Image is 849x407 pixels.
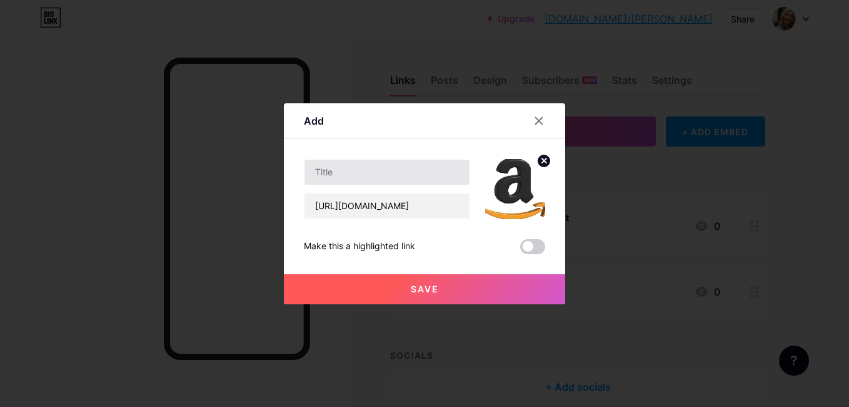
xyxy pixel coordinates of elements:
div: Add [304,113,324,128]
span: Save [411,284,439,294]
input: URL [304,193,470,219]
img: link_thumbnail [485,159,545,219]
input: Title [304,160,470,185]
div: Make this a highlighted link [304,239,415,254]
button: Save [284,274,565,304]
